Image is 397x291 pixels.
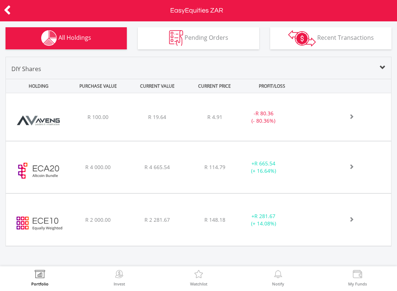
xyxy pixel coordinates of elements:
[207,113,222,120] span: R 4.91
[193,270,204,280] img: Watchlist
[148,113,166,120] span: R 19.64
[272,270,284,286] a: Notify
[255,110,273,117] span: R 80.36
[10,151,68,191] img: ECA20.EC.ECA20.png
[138,27,259,49] button: Pending Orders
[34,270,46,280] img: View Portfolio
[128,79,186,93] div: CURRENT VALUE
[85,216,111,223] span: R 2 000.00
[87,113,108,120] span: R 100.00
[238,110,289,125] div: - (- 80.36%)
[41,30,57,46] img: holdings-wht.png
[185,34,228,42] span: Pending Orders
[169,30,183,46] img: pending_instructions-wht.png
[10,102,68,139] img: EQU.ZA.AEG.png
[204,164,225,171] span: R 114.79
[10,203,68,243] img: ECE10.EC.ECE10.png
[144,216,170,223] span: R 2 281.67
[270,27,391,49] button: Recent Transactions
[352,270,363,280] img: View Funds
[31,270,49,286] a: Portfolio
[114,270,125,286] a: Invest
[238,160,289,175] div: + (+ 16.64%)
[243,79,301,93] div: PROFIT/LOSS
[6,27,127,49] button: All Holdings
[348,282,367,286] label: My Funds
[144,164,170,171] span: R 4 665.54
[238,213,289,227] div: + (+ 14.08%)
[272,282,284,286] label: Notify
[348,270,367,286] a: My Funds
[190,282,207,286] label: Watchlist
[188,79,242,93] div: CURRENT PRICE
[11,65,41,73] span: DIY Shares
[69,79,127,93] div: PURCHASE VALUE
[254,160,275,167] span: R 665.54
[272,270,284,280] img: View Notifications
[31,282,49,286] label: Portfolio
[58,34,91,42] span: All Holdings
[288,30,316,46] img: transactions-zar-wht.png
[85,164,111,171] span: R 4 000.00
[114,270,125,280] img: Invest Now
[114,282,125,286] label: Invest
[6,79,68,93] div: HOLDING
[204,216,225,223] span: R 148.18
[317,34,374,42] span: Recent Transactions
[190,270,207,286] a: Watchlist
[254,213,275,220] span: R 281.67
